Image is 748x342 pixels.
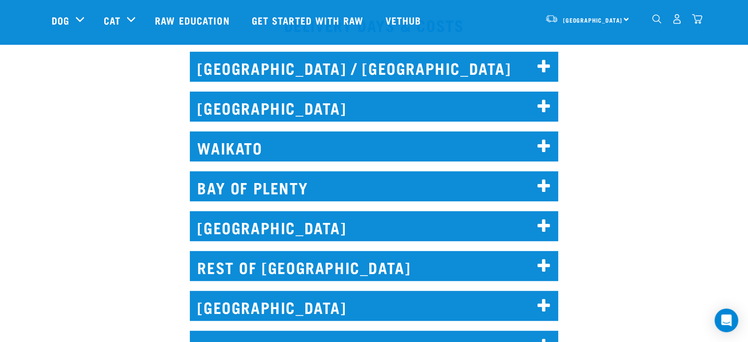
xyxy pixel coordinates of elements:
[545,14,558,23] img: van-moving.png
[190,211,558,241] h2: [GEOGRAPHIC_DATA]
[104,13,120,28] a: Cat
[376,0,434,40] a: Vethub
[190,52,558,82] h2: [GEOGRAPHIC_DATA] / [GEOGRAPHIC_DATA]
[242,0,376,40] a: Get started with Raw
[692,14,702,24] img: home-icon@2x.png
[715,309,738,332] div: Open Intercom Messenger
[190,171,558,201] h2: BAY OF PLENTY
[145,0,241,40] a: Raw Education
[563,18,623,22] span: [GEOGRAPHIC_DATA]
[190,291,558,321] h2: [GEOGRAPHIC_DATA]
[190,251,558,281] h2: REST OF [GEOGRAPHIC_DATA]
[190,92,558,122] h2: [GEOGRAPHIC_DATA]
[52,13,69,28] a: Dog
[190,131,558,161] h2: WAIKATO
[652,14,661,24] img: home-icon-1@2x.png
[672,14,682,24] img: user.png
